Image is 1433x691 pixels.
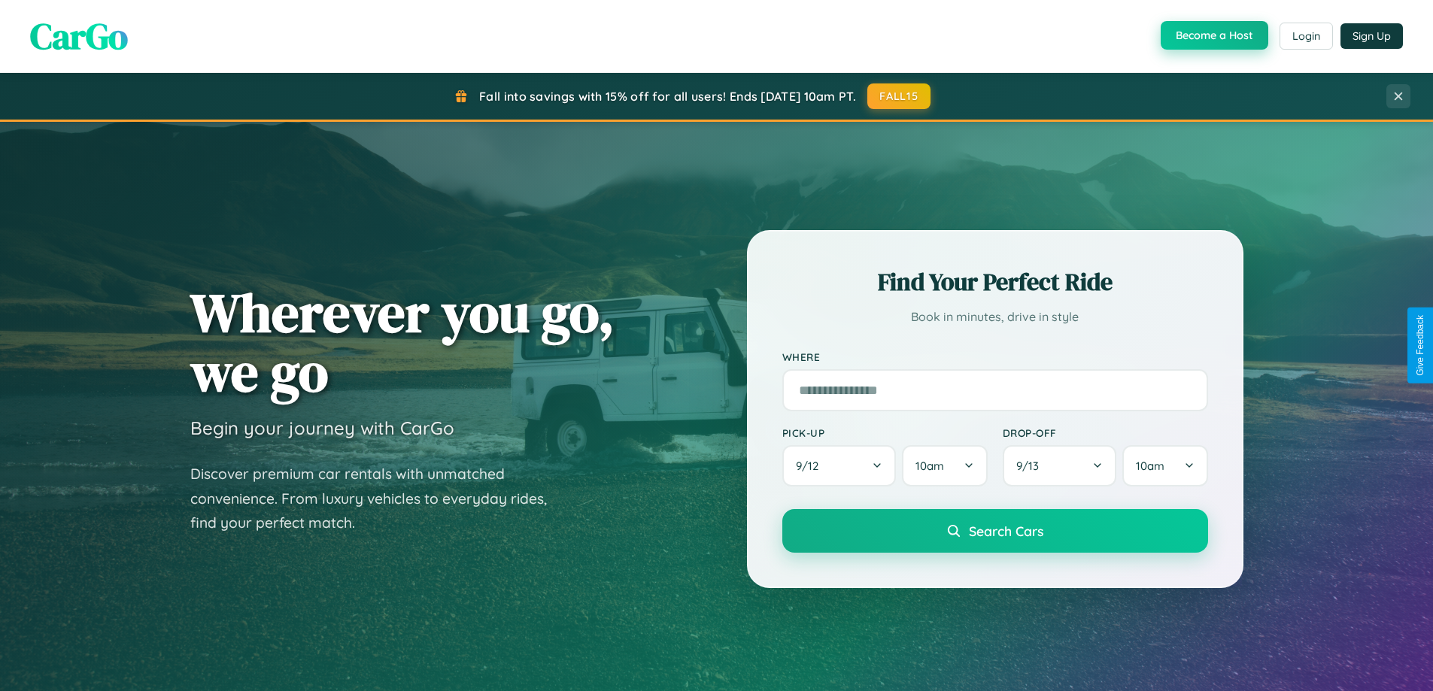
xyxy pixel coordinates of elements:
[1280,23,1333,50] button: Login
[190,462,566,535] p: Discover premium car rentals with unmatched convenience. From luxury vehicles to everyday rides, ...
[30,11,128,61] span: CarGo
[1415,315,1425,376] div: Give Feedback
[479,89,856,104] span: Fall into savings with 15% off for all users! Ends [DATE] 10am PT.
[867,83,931,109] button: FALL15
[1003,445,1117,486] button: 9/13
[1136,459,1164,473] span: 10am
[1161,21,1268,50] button: Become a Host
[782,306,1208,328] p: Book in minutes, drive in style
[1340,23,1403,49] button: Sign Up
[796,459,826,473] span: 9 / 12
[782,350,1208,363] label: Where
[915,459,944,473] span: 10am
[902,445,987,486] button: 10am
[1003,426,1208,439] label: Drop-off
[190,283,615,402] h1: Wherever you go, we go
[969,523,1043,539] span: Search Cars
[782,426,988,439] label: Pick-up
[1122,445,1207,486] button: 10am
[782,509,1208,553] button: Search Cars
[782,445,897,486] button: 9/12
[190,417,454,439] h3: Begin your journey with CarGo
[782,265,1208,299] h2: Find Your Perfect Ride
[1016,459,1046,473] span: 9 / 13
